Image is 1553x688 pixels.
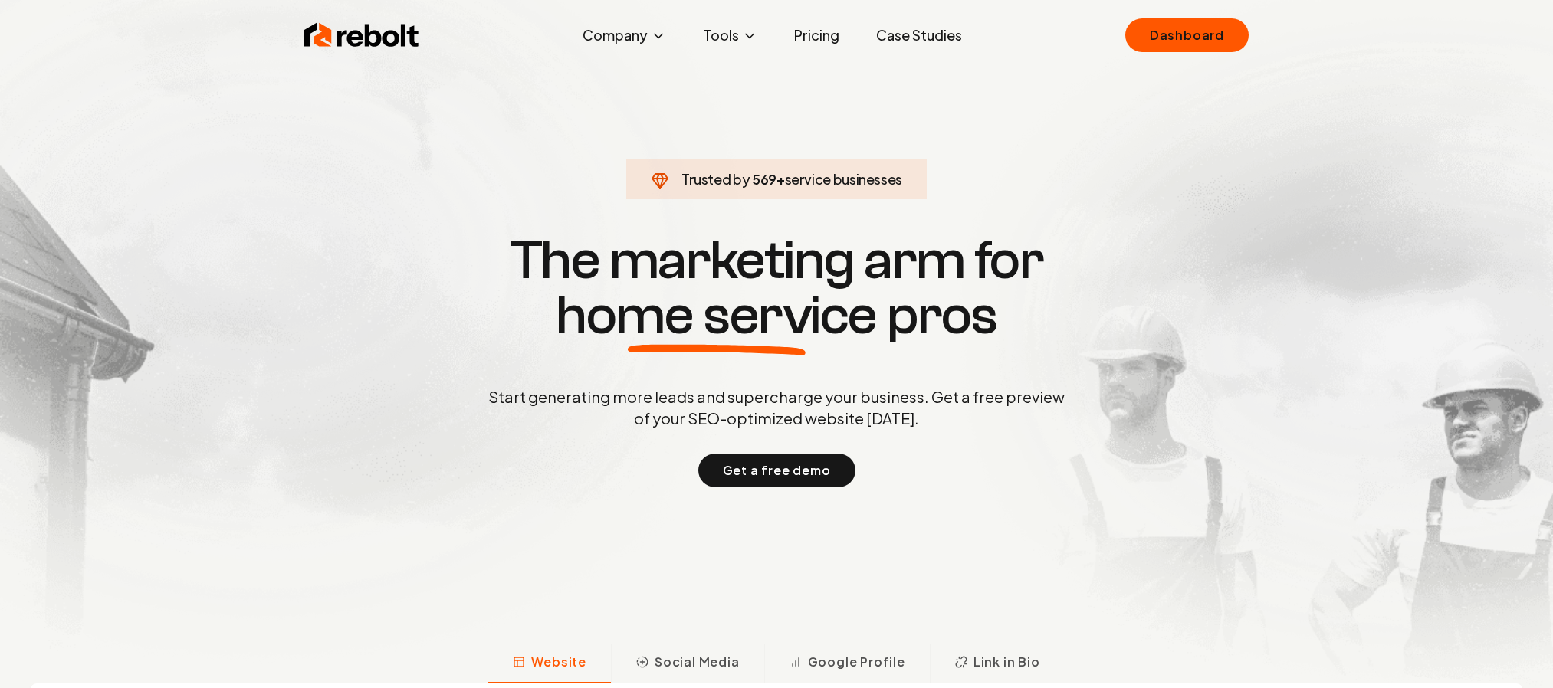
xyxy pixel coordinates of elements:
a: Case Studies [864,20,974,51]
button: Website [488,644,611,683]
p: Start generating more leads and supercharge your business. Get a free preview of your SEO-optimiz... [485,386,1068,429]
button: Link in Bio [930,644,1065,683]
span: Website [531,653,586,671]
span: Social Media [655,653,740,671]
h1: The marketing arm for pros [409,233,1144,343]
button: Google Profile [764,644,930,683]
a: Dashboard [1125,18,1249,52]
span: Link in Bio [973,653,1040,671]
span: Google Profile [808,653,905,671]
span: service businesses [785,170,903,188]
button: Social Media [611,644,764,683]
button: Company [570,20,678,51]
button: Get a free demo [698,454,855,487]
span: + [776,170,785,188]
span: Trusted by [681,170,750,188]
button: Tools [691,20,770,51]
span: home service [556,288,877,343]
span: 569 [752,169,776,190]
img: Rebolt Logo [304,20,419,51]
a: Pricing [782,20,852,51]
